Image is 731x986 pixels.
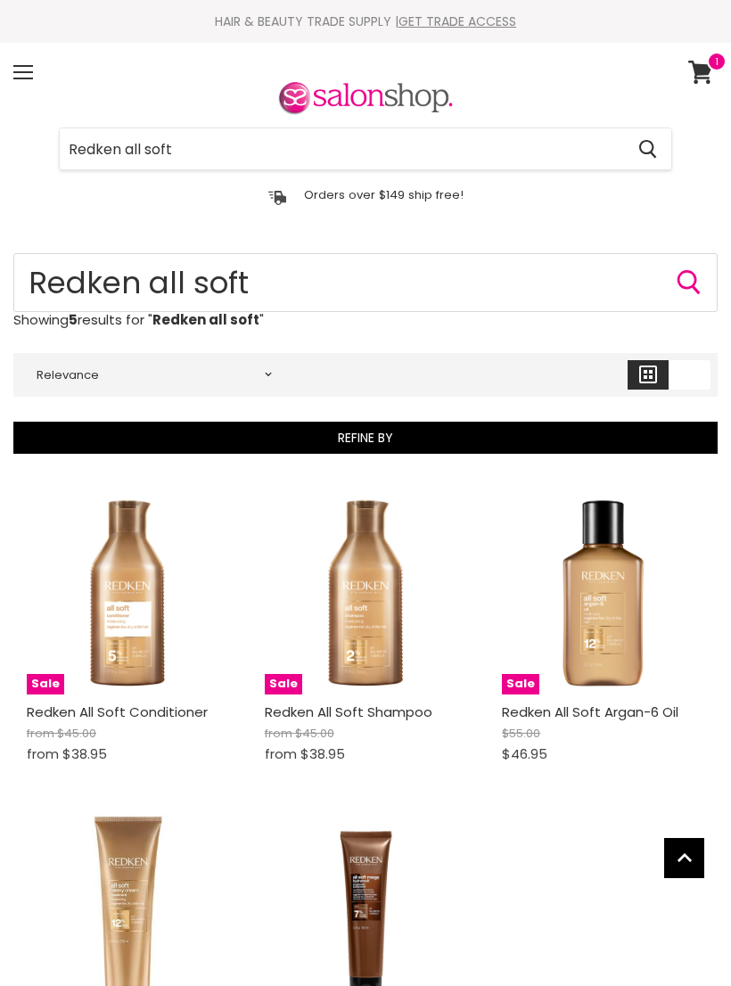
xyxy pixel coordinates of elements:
span: from [27,725,54,742]
span: Sale [27,674,64,694]
span: from [27,744,59,763]
a: Redken All Soft ConditionerSale [27,492,229,694]
button: Refine By [13,422,718,454]
a: Redken All Soft ShampooSale [265,492,467,694]
span: from [265,725,292,742]
a: GET TRADE ACCESS [398,12,516,30]
form: Product [59,127,672,170]
a: Redken All Soft Conditioner [27,703,208,721]
span: $45.00 [57,725,96,742]
p: Orders over $149 ship free! [304,187,464,202]
span: $45.00 [295,725,334,742]
form: Product [13,253,718,312]
input: Search [13,253,718,312]
span: $38.95 [300,744,345,763]
strong: 5 [69,310,78,329]
input: Search [60,128,624,169]
strong: Redken all soft [152,310,259,329]
button: Search [675,268,703,297]
img: Redken All Soft Shampoo [265,492,467,694]
iframe: Gorgias live chat window [344,277,713,906]
button: Search [624,128,671,169]
span: Sale [265,674,302,694]
a: Redken All Soft Shampoo [265,703,432,721]
p: Showing results for " " [13,312,718,327]
span: $38.95 [62,744,107,763]
img: Redken All Soft Conditioner [27,492,229,694]
iframe: Gorgias live chat messenger [642,902,713,968]
span: from [265,744,297,763]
